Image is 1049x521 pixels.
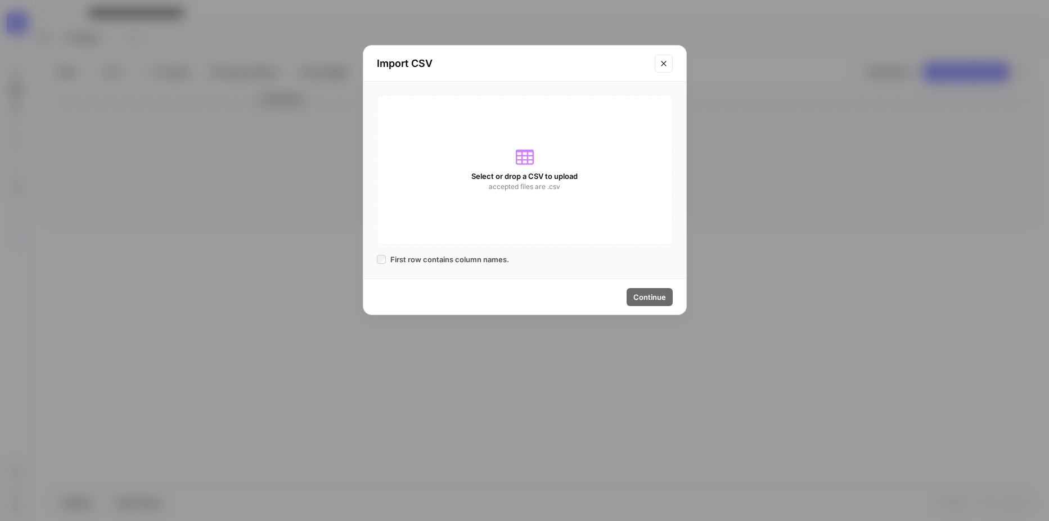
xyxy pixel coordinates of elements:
button: Close modal [655,55,673,73]
button: Continue [627,288,673,306]
span: Select or drop a CSV to upload [471,170,578,182]
span: First row contains column names. [390,254,509,265]
input: First row contains column names. [377,255,386,264]
h2: Import CSV [377,56,648,71]
span: accepted files are .csv [489,182,560,192]
span: Continue [633,291,666,303]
